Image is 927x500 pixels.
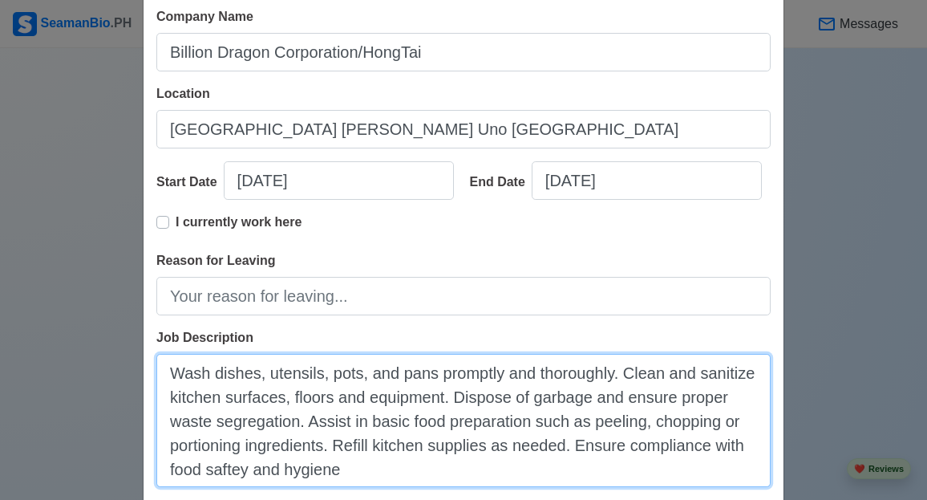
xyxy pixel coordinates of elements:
[156,33,771,71] input: Ex: Global Gateway
[156,110,771,148] input: Ex: Manila
[156,10,253,23] span: Company Name
[156,254,275,267] span: Reason for Leaving
[156,173,224,192] div: Start Date
[156,87,210,100] span: Location
[156,354,771,487] textarea: Wash dishes, utensils, pots, and pans promptly and thoroughly. Clean and sanitize kitchen surface...
[470,173,532,192] div: End Date
[156,328,253,348] label: Job Description
[176,213,302,232] p: I currently work here
[156,277,771,315] input: Your reason for leaving...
